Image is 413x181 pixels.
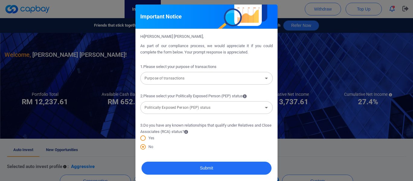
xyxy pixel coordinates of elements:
span: 1 . Please select your purpose of transactions [140,64,216,70]
button: Submit [141,162,272,175]
h5: Important Notice [140,13,182,20]
span: Yes [146,135,154,141]
button: Open [262,103,271,112]
p: As part of our compliance process, we would appreciate it if you could complete the form below. Y... [140,43,273,56]
button: Open [262,74,271,82]
span: 2 . Please select your Politically Exposed Person (PEP) status [140,93,247,99]
p: Hi [PERSON_NAME] [PERSON_NAME] , [140,34,273,40]
span: No [146,144,153,150]
span: 3 . Do you have any known relationships that qualify under Relatives and Close Associates (RCA) s... [140,122,273,135]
